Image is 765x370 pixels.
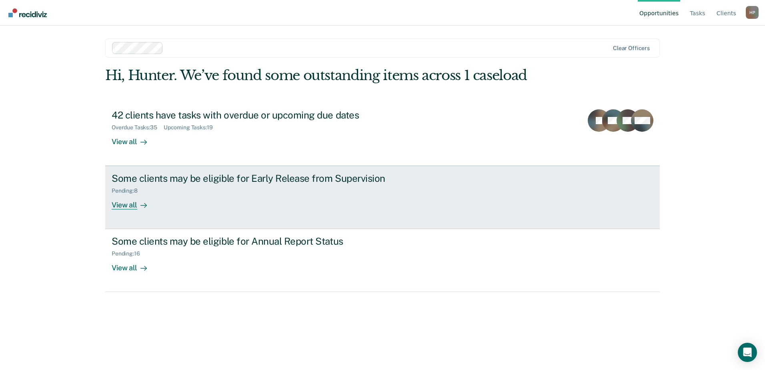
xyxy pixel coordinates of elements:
[112,131,156,146] div: View all
[746,6,759,19] div: H P
[746,6,759,19] button: Profile dropdown button
[613,45,650,52] div: Clear officers
[105,67,549,84] div: Hi, Hunter. We’ve found some outstanding items across 1 caseload
[112,257,156,273] div: View all
[8,8,47,17] img: Recidiviz
[105,229,660,292] a: Some clients may be eligible for Annual Report StatusPending:16View all
[105,103,660,166] a: 42 clients have tasks with overdue or upcoming due datesOverdue Tasks:35Upcoming Tasks:19View all
[105,166,660,229] a: Some clients may be eligible for Early Release from SupervisionPending:8View all
[112,235,393,247] div: Some clients may be eligible for Annual Report Status
[738,343,757,362] div: Open Intercom Messenger
[112,109,393,121] div: 42 clients have tasks with overdue or upcoming due dates
[112,173,393,184] div: Some clients may be eligible for Early Release from Supervision
[164,124,219,131] div: Upcoming Tasks : 19
[112,187,144,194] div: Pending : 8
[112,250,146,257] div: Pending : 16
[112,124,164,131] div: Overdue Tasks : 35
[112,194,156,210] div: View all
